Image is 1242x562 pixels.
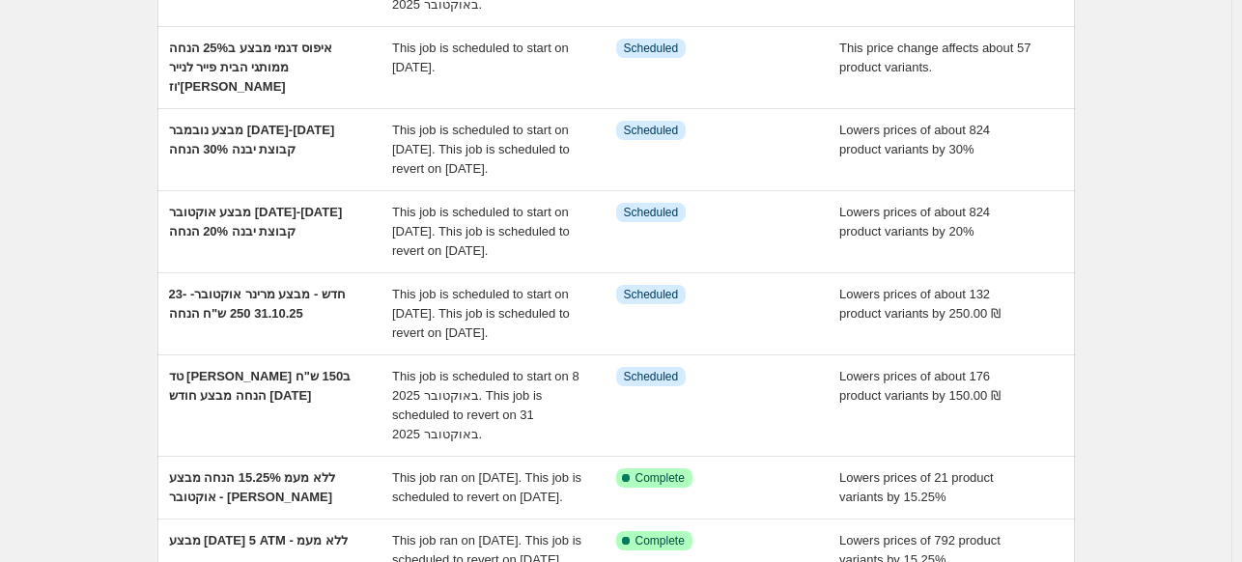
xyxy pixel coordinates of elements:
[169,41,333,94] span: איפוס דגמי מבצע ב25% הנחה ממותגי הבית פייר לנייר וז'[PERSON_NAME]
[624,205,679,220] span: Scheduled
[839,123,990,156] span: Lowers prices of about 824 product variants by 30%
[169,205,343,239] span: מבצע אוקטובר [DATE]-[DATE] קבוצת יבנה 20% הנחה
[169,369,352,403] span: טד [PERSON_NAME] ב150 ש"ח הנחה מבצע חודש [DATE]
[839,205,990,239] span: Lowers prices of about 824 product variants by 20%
[392,41,569,74] span: This job is scheduled to start on [DATE].
[839,470,994,504] span: Lowers prices of 21 product variants by 15.25%
[635,470,685,486] span: Complete
[392,123,570,176] span: This job is scheduled to start on [DATE]. This job is scheduled to revert on [DATE].
[392,369,579,441] span: This job is scheduled to start on 8 באוקטובר 2025. This job is scheduled to revert on 31 באוקטובר...
[624,287,679,302] span: Scheduled
[392,470,581,504] span: This job ran on [DATE]. This job is scheduled to revert on [DATE].
[635,533,685,548] span: Complete
[624,41,679,56] span: Scheduled
[392,205,570,258] span: This job is scheduled to start on [DATE]. This job is scheduled to revert on [DATE].
[624,369,679,384] span: Scheduled
[839,287,1001,321] span: Lowers prices of about 132 product variants by 250.00 ₪
[169,470,336,504] span: ללא מעמ 15.25% הנחה מבצע אוקטובר - [PERSON_NAME]
[169,123,335,156] span: מבצע נובמבר [DATE]-[DATE] קבוצת יבנה 30% הנחה
[169,287,347,321] span: חדש - מבצע מרינר אוקטובר- 23-31.10.25 250 ש"ח הנחה
[169,533,349,548] span: מבצע [DATE] 5 ATM - ללא מעמ
[624,123,679,138] span: Scheduled
[839,369,1001,403] span: Lowers prices of about 176 product variants by 150.00 ₪
[839,41,1031,74] span: This price change affects about 57 product variants.
[392,287,570,340] span: This job is scheduled to start on [DATE]. This job is scheduled to revert on [DATE].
